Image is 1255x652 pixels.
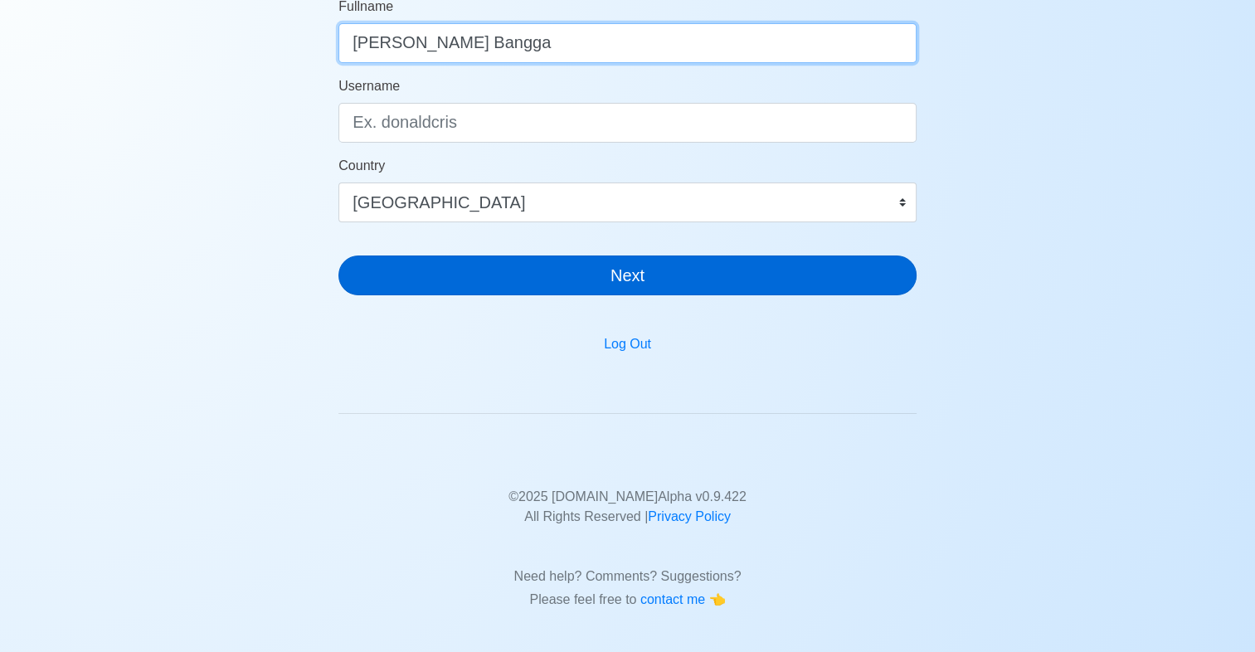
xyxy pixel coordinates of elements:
[338,103,917,143] input: Ex. donaldcris
[338,79,400,93] span: Username
[351,467,904,527] p: © 2025 [DOMAIN_NAME] Alpha v 0.9.422 All Rights Reserved |
[338,255,917,295] button: Next
[338,23,917,63] input: Your Fullname
[338,156,385,176] label: Country
[351,547,904,586] p: Need help? Comments? Suggestions?
[640,592,709,606] span: contact me
[709,592,726,606] span: point
[351,590,904,610] p: Please feel free to
[593,328,662,360] button: Log Out
[648,509,731,523] a: Privacy Policy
